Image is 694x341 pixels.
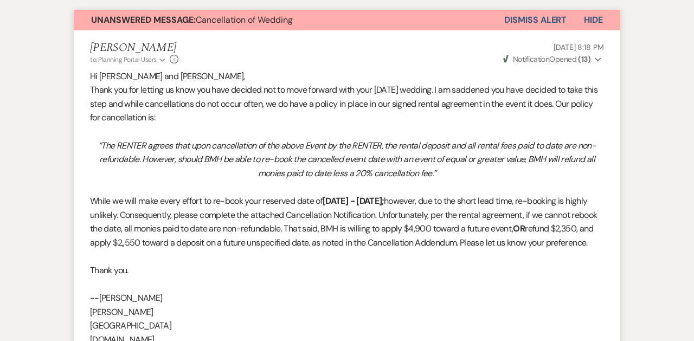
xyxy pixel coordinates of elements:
[513,223,525,234] strong: OR
[90,55,167,65] button: to: Planning Portal Users
[90,41,178,55] h5: [PERSON_NAME]
[503,54,591,64] span: Opened
[554,42,604,52] span: [DATE] 8:18 PM
[90,263,604,278] p: Thank you.
[504,10,567,30] button: Dismiss Alert
[90,291,604,305] p: --[PERSON_NAME]
[513,54,549,64] span: Notification
[323,195,384,207] strong: [DATE] - [DATE];
[91,14,196,25] strong: Unanswered Message:
[91,14,293,25] span: Cancellation of Wedding
[502,54,604,65] button: NotificationOpened (13)
[584,14,603,25] span: Hide
[90,305,604,319] p: [PERSON_NAME]
[90,55,157,64] span: to: Planning Portal Users
[578,54,590,64] strong: ( 13 )
[90,69,604,83] p: Hi [PERSON_NAME] and [PERSON_NAME],
[90,319,604,333] p: [GEOGRAPHIC_DATA]
[90,194,604,249] p: While we will make every effort to re-book your reserved date of however, due to the short lead t...
[98,140,596,179] em: “The RENTER agrees that upon cancellation of the above Event by the RENTER, the rental deposit an...
[567,10,620,30] button: Hide
[90,83,604,125] p: Thank you for letting us know you have decided not to move forward with your [DATE] wedding. I am...
[74,10,504,30] button: Unanswered Message:Cancellation of Wedding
